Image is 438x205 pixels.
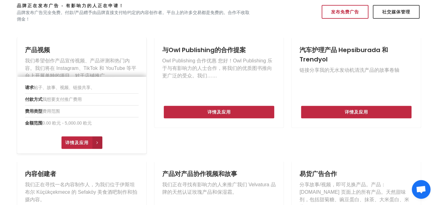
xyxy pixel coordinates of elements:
font: 我们正在寻找有影响力的人来推广我们 Velvatura 品牌的天然认证玫瑰产品和保湿霜。 [162,182,276,195]
div: 开放式聊天 [412,180,431,199]
font: 我想要支付推广费用 [42,97,82,102]
font: 我们希望创作产品宣传视频、产品评测和热门内容。我们将在 Instagram、TikTok 和 YouTube 等平台上开展单独的项目。对于店铺推广…… [25,58,136,78]
font: 详情及应用 [345,110,368,115]
font: 帖子、故事、视频、链接共享、 [34,85,95,90]
font: 发布免费广告 [331,9,359,14]
font: 请求 [25,85,34,90]
a: 产品对产品协作视频和故事 [162,169,237,178]
font: Owl Publishing 合作优惠 您好！Owl Publishing 乐于与有影响力的人士合作，将我们的优质图书推向更广泛的受众。我们…… [162,58,272,78]
font: 费用类型 [25,109,42,114]
font: 我们正在寻找一名内容制作人，为我们位于伊斯坦布尔 Küçükçekmece 的 Sefaköy 美食酒吧制作和拍摄内容。 [25,182,137,202]
font: 金额范围 [25,120,42,125]
font: 费用范围 [42,109,60,114]
a: 产品视频 [25,46,50,54]
font: 品牌发布广告完全免费。付款/产品赠予由品牌直接支付给约定的内容创作者。平台上的许多交易都是免费的。合作不收取佣金！ [17,10,250,22]
a: 详情及应用 [164,106,274,118]
font: 0.00 欧元 - 5,000.00 欧元 [42,120,92,125]
font: 社交媒体管理 [382,9,410,14]
a: 详情及应用 [301,106,411,118]
a: 详情及应用 [61,136,102,149]
font: 链接分享我的无水发动机清洗产品的故事卷轴 [299,67,399,73]
a: 汽车护理产品 Hepsiburada 和 Trendyol [299,46,388,64]
a: 发布免费广告 [322,5,368,19]
a: 易货广告合作 [299,169,337,178]
a: 与Owl Publishing的合作提案 [162,46,246,54]
a: 社交媒体管理 [373,5,420,19]
font: 详情及应用 [65,140,89,145]
font: 付款方式 [25,97,42,102]
font: 品牌正在发布广告 - 有影响力的人正在申请！ [17,3,124,8]
a: 内容创建者 [25,169,56,178]
font: 详情及应用 [207,110,231,115]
